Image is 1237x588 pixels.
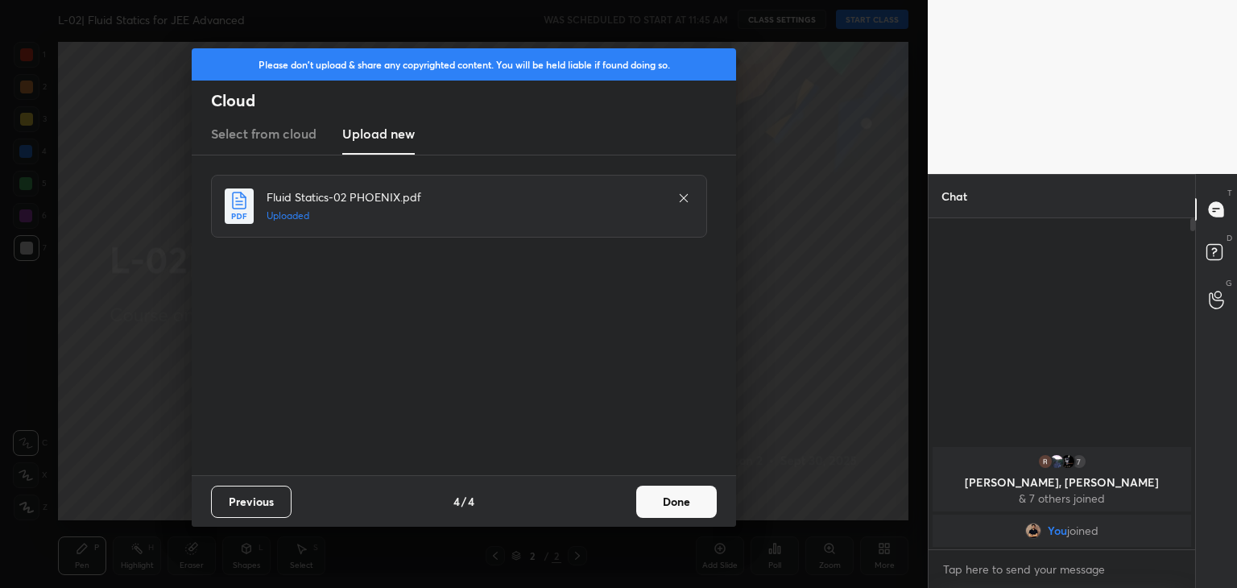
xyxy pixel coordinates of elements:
[929,444,1195,550] div: grid
[1067,524,1098,537] span: joined
[1049,453,1065,470] img: fc556717db1842db996e75096d6d15d9.jpg
[1226,277,1232,289] p: G
[1048,524,1067,537] span: You
[461,493,466,510] h4: /
[211,90,736,111] h2: Cloud
[929,175,980,217] p: Chat
[1060,453,1076,470] img: 4b9450a7b8b3460c85d8a1959f1f206c.jpg
[1071,453,1087,470] div: 7
[1025,523,1041,539] img: f17899f42ccd45fd86fb4bd8026a40b0.jpg
[453,493,460,510] h4: 4
[267,188,661,205] h4: Fluid Statics-02 PHOENIX.pdf
[267,209,661,223] h5: Uploaded
[942,476,1181,489] p: [PERSON_NAME], [PERSON_NAME]
[468,493,474,510] h4: 4
[1037,453,1053,470] img: 3
[942,492,1181,505] p: & 7 others joined
[342,124,415,143] h3: Upload new
[1227,232,1232,244] p: D
[192,48,736,81] div: Please don't upload & share any copyrighted content. You will be held liable if found doing so.
[211,486,292,518] button: Previous
[636,486,717,518] button: Done
[1227,187,1232,199] p: T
